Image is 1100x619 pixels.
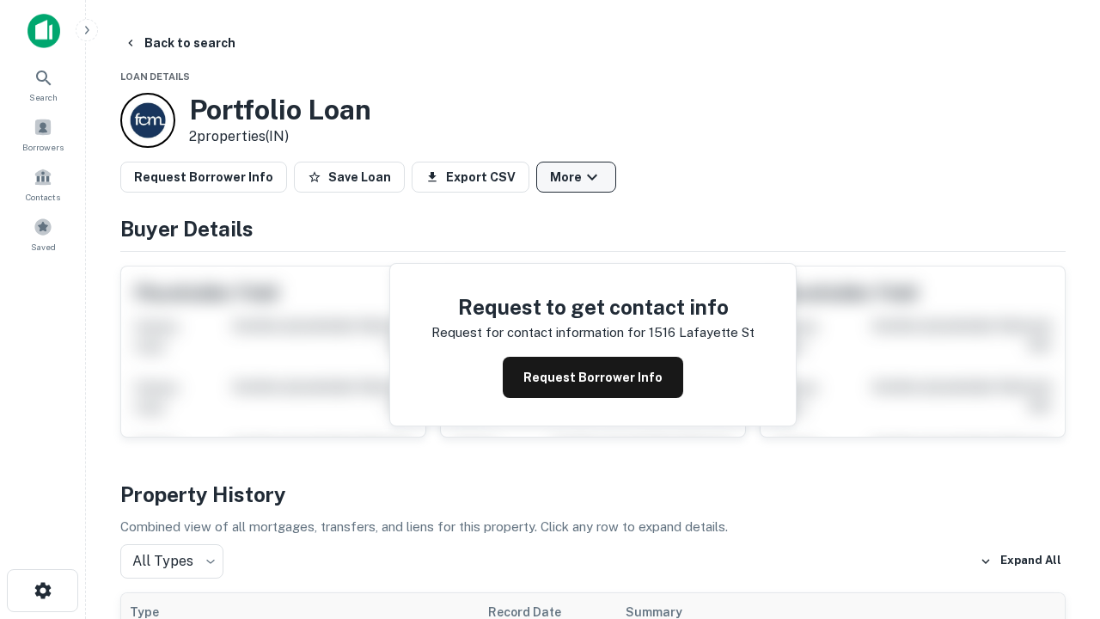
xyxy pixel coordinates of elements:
h4: Buyer Details [120,213,1066,244]
p: Request for contact information for [431,322,645,343]
p: Combined view of all mortgages, transfers, and liens for this property. Click any row to expand d... [120,517,1066,537]
span: Search [29,90,58,104]
p: 2 properties (IN) [189,126,371,147]
button: Save Loan [294,162,405,193]
button: Export CSV [412,162,529,193]
img: capitalize-icon.png [27,14,60,48]
h4: Request to get contact info [431,291,755,322]
span: Contacts [26,190,60,204]
button: Expand All [975,549,1066,574]
button: More [536,162,616,193]
p: 1516 lafayette st [649,322,755,343]
span: Borrowers [22,140,64,154]
a: Borrowers [5,111,81,157]
h4: Property History [120,479,1066,510]
button: Request Borrower Info [120,162,287,193]
a: Saved [5,211,81,257]
a: Search [5,61,81,107]
button: Back to search [117,28,242,58]
a: Contacts [5,161,81,207]
span: Saved [31,240,56,254]
button: Request Borrower Info [503,357,683,398]
iframe: Chat Widget [1014,481,1100,564]
h3: Portfolio Loan [189,94,371,126]
span: Loan Details [120,71,190,82]
div: All Types [120,544,223,579]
